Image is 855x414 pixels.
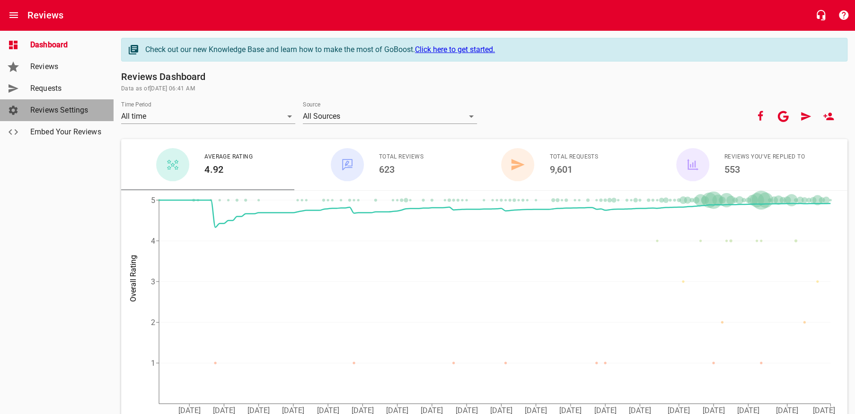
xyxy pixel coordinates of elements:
[27,8,63,23] h6: Reviews
[121,69,847,84] h6: Reviews Dashboard
[30,61,102,72] span: Reviews
[151,277,155,286] tspan: 3
[724,162,805,177] h6: 553
[303,109,477,124] div: All Sources
[772,105,794,128] button: Your google account is connected
[204,162,253,177] h6: 4.92
[549,162,598,177] h6: 9,601
[121,84,847,94] span: Data as of [DATE] 06:41 AM
[810,4,832,26] button: Live Chat
[832,4,855,26] button: Support Portal
[121,102,151,107] label: Time Period
[794,105,817,128] a: Request Review
[379,162,423,177] h6: 623
[303,102,320,107] label: Source
[30,83,102,94] span: Requests
[749,105,772,128] button: Your Facebook account is connected
[817,105,840,128] a: New User
[30,126,102,138] span: Embed Your Reviews
[151,359,155,368] tspan: 1
[204,152,253,162] span: Average Rating
[2,4,25,26] button: Open drawer
[379,152,423,162] span: Total Reviews
[549,152,598,162] span: Total Requests
[121,109,295,124] div: All time
[129,255,138,302] tspan: Overall Rating
[415,45,495,54] a: Click here to get started.
[145,44,837,55] div: Check out our new Knowledge Base and learn how to make the most of GoBoost.
[151,318,155,327] tspan: 2
[724,152,805,162] span: Reviews You've Replied To
[151,237,155,246] tspan: 4
[30,105,102,116] span: Reviews Settings
[30,39,102,51] span: Dashboard
[151,196,155,205] tspan: 5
